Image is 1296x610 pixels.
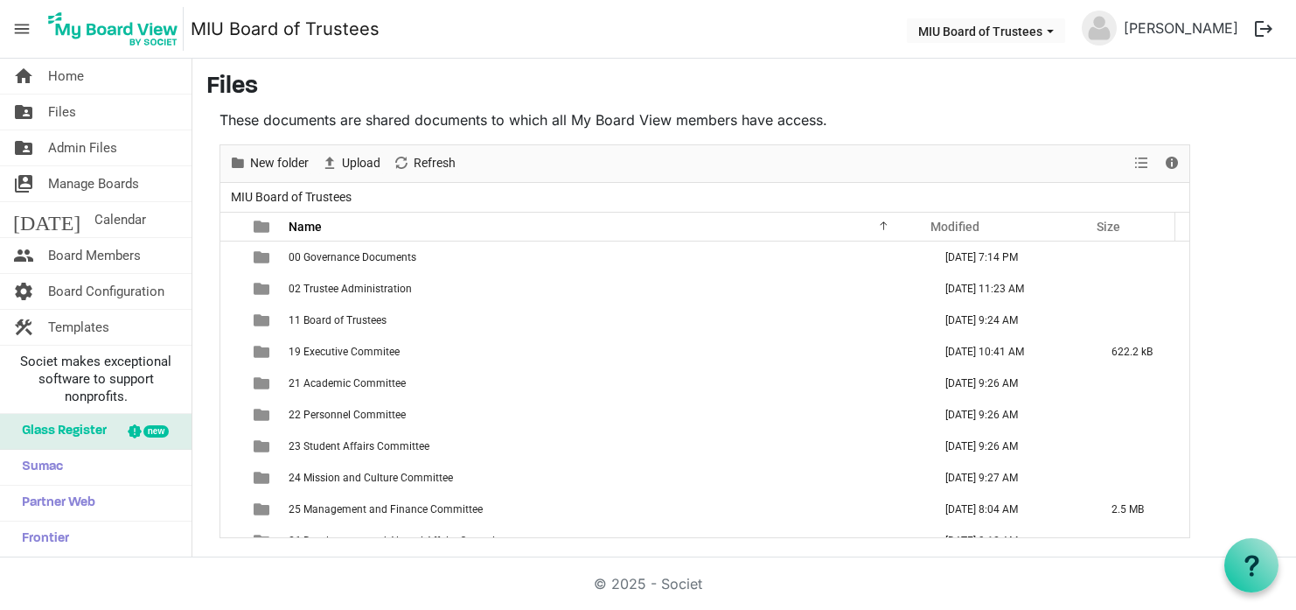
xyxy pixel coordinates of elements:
td: is template cell column header Size [1093,305,1189,336]
button: New folder [226,152,312,174]
span: Manage Boards [48,166,139,201]
button: Refresh [390,152,459,174]
span: home [13,59,34,94]
span: Calendar [94,202,146,237]
td: August 04, 2025 7:14 PM column header Modified [927,242,1093,273]
span: settings [13,274,34,309]
span: Admin Files [48,130,117,165]
td: August 06, 2025 9:27 AM column header Modified [927,462,1093,494]
a: [PERSON_NAME] [1117,11,1245,46]
span: 21 Academic Committee [289,377,406,389]
td: is template cell column header type [243,242,283,273]
td: checkbox [220,462,243,494]
td: is template cell column header Size [1093,462,1189,494]
td: August 21, 2025 8:04 AM column header Modified [927,494,1093,525]
span: 02 Trustee Administration [289,283,412,295]
td: 02 Trustee Administration is template cell column header Name [283,273,927,305]
span: Modified [930,220,979,234]
td: is template cell column header type [243,399,283,431]
span: 23 Student Affairs Committee [289,440,429,452]
span: folder_shared [13,130,34,165]
td: is template cell column header Size [1093,242,1189,273]
td: August 14, 2025 9:12 AM column header Modified [927,525,1093,557]
td: 22 Personnel Committee is template cell column header Name [283,399,927,431]
td: 622.2 kB is template cell column header Size [1093,336,1189,368]
span: Frontier [13,522,69,557]
td: 21 Academic Committee is template cell column header Name [283,368,927,399]
span: 24 Mission and Culture Committee [289,472,453,484]
td: August 06, 2025 9:26 AM column header Modified [927,368,1093,399]
td: checkbox [220,305,243,336]
button: logout [1245,11,1282,47]
span: Name [289,220,322,234]
td: checkbox [220,368,243,399]
span: Refresh [412,152,457,174]
span: [DATE] [13,202,80,237]
p: These documents are shared documents to which all My Board View members have access. [219,109,1190,130]
td: checkbox [220,494,243,525]
img: no-profile-picture.svg [1082,11,1117,46]
span: 19 Executive Commitee [289,346,400,358]
td: checkbox [220,242,243,273]
td: 25 Management and Finance Committee is template cell column header Name [283,494,927,525]
button: MIU Board of Trustees dropdownbutton [907,18,1065,43]
td: is template cell column header Size [1093,273,1189,305]
span: menu [5,12,38,46]
td: August 06, 2025 9:26 AM column header Modified [927,431,1093,462]
span: 25 Management and Finance Committee [289,503,483,515]
img: My Board View Logo [43,7,184,51]
span: Societ makes exceptional software to support nonprofits. [8,353,184,405]
td: checkbox [220,336,243,368]
td: checkbox [220,431,243,462]
td: August 06, 2025 10:41 AM column header Modified [927,336,1093,368]
span: Upload [340,152,382,174]
td: 26 Development and Alumni Affairs Committee is template cell column header Name [283,525,927,557]
td: is template cell column header type [243,305,283,336]
span: New folder [248,152,310,174]
td: is template cell column header type [243,431,283,462]
a: © 2025 - Societ [594,575,702,592]
td: is template cell column header type [243,462,283,494]
td: August 06, 2025 9:24 AM column header Modified [927,305,1093,336]
span: Partner Web [13,486,95,521]
span: Home [48,59,84,94]
span: Sumac [13,450,63,485]
a: My Board View Logo [43,7,191,51]
div: View [1127,145,1157,182]
span: MIU Board of Trustees [227,186,355,208]
button: Details [1160,152,1184,174]
span: folder_shared [13,95,34,130]
span: Files [48,95,76,130]
td: 23 Student Affairs Committee is template cell column header Name [283,431,927,462]
td: checkbox [220,525,243,557]
span: 22 Personnel Committee [289,409,406,421]
td: 24 Mission and Culture Committee is template cell column header Name [283,462,927,494]
div: New folder [223,145,315,182]
td: 19 Executive Commitee is template cell column header Name [283,336,927,368]
td: is template cell column header type [243,525,283,557]
td: 11 Board of Trustees is template cell column header Name [283,305,927,336]
span: people [13,238,34,273]
a: MIU Board of Trustees [191,11,380,46]
span: Board Members [48,238,141,273]
td: is template cell column header Size [1093,525,1189,557]
td: is template cell column header Size [1093,431,1189,462]
td: is template cell column header type [243,368,283,399]
h3: Files [206,73,1282,102]
button: Upload [318,152,384,174]
div: Refresh [387,145,462,182]
span: Board Configuration [48,274,164,309]
td: is template cell column header Size [1093,368,1189,399]
td: is template cell column header Size [1093,399,1189,431]
div: new [143,425,169,438]
span: switch_account [13,166,34,201]
td: checkbox [220,399,243,431]
span: Size [1097,220,1120,234]
span: construction [13,310,34,345]
td: August 06, 2025 11:23 AM column header Modified [927,273,1093,305]
span: 26 Development and Alumni Affairs Committee [289,535,512,547]
span: Glass Register [13,414,107,449]
td: is template cell column header type [243,273,283,305]
td: August 06, 2025 9:26 AM column header Modified [927,399,1093,431]
span: 00 Governance Documents [289,251,416,263]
